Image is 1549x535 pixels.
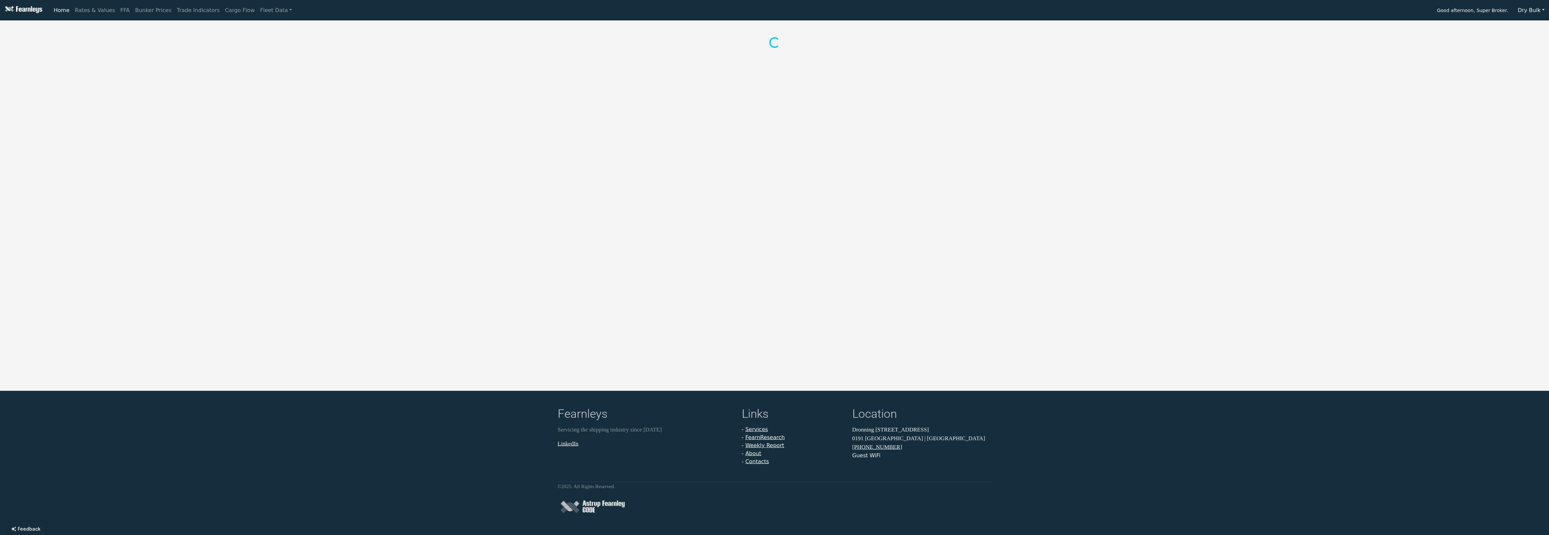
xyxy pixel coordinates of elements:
[852,407,992,423] h4: Location
[745,450,761,457] a: About
[742,407,844,423] h4: Links
[558,407,734,423] h4: Fearnleys
[745,426,768,432] a: Services
[742,450,844,458] li: -
[1514,4,1549,17] button: Dry Bulk
[745,458,769,465] a: Contacts
[852,452,880,460] button: Guest WiFi
[3,6,42,14] img: Fearnleys Logo
[174,4,222,17] a: Trade Indicators
[742,442,844,450] li: -
[558,484,615,489] small: © 2025 . All Rights Reserved.
[1437,5,1508,17] span: Good afternoon, Super Broker.
[745,434,785,441] a: FearnResearch
[132,4,174,17] a: Bunker Prices
[257,4,295,17] a: Fleet Data
[72,4,118,17] a: Rates & Values
[742,425,844,433] li: -
[742,433,844,442] li: -
[852,434,992,443] p: 0191 [GEOGRAPHIC_DATA] | [GEOGRAPHIC_DATA]
[742,458,844,466] li: -
[222,4,257,17] a: Cargo Flow
[51,4,72,17] a: Home
[558,440,578,447] a: LinkedIn
[852,444,902,450] a: [PHONE_NUMBER]
[118,4,133,17] a: FFA
[558,425,734,434] p: Servicing the shipping industry since [DATE]
[745,442,784,449] a: Weekly Report
[852,425,992,434] p: Dronning [STREET_ADDRESS]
